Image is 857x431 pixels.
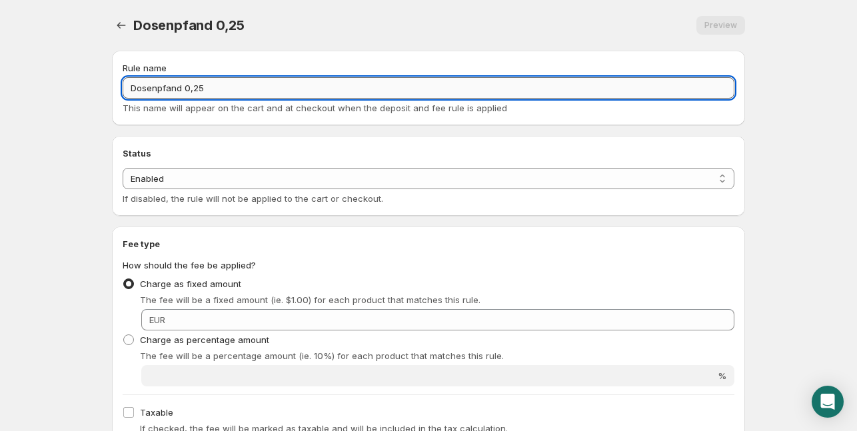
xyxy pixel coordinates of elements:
span: Dosenpfand 0,25 [133,17,245,33]
span: If disabled, the rule will not be applied to the cart or checkout. [123,193,383,204]
span: EUR [149,314,165,325]
span: The fee will be a fixed amount (ie. $1.00) for each product that matches this rule. [140,294,480,305]
span: Charge as percentage amount [140,334,269,345]
button: Settings [112,16,131,35]
span: Taxable [140,407,173,418]
span: How should the fee be applied? [123,260,256,270]
span: Rule name [123,63,167,73]
div: Open Intercom Messenger [812,386,844,418]
span: Charge as fixed amount [140,278,241,289]
span: This name will appear on the cart and at checkout when the deposit and fee rule is applied [123,103,507,113]
h2: Status [123,147,734,160]
h2: Fee type [123,237,734,250]
p: The fee will be a percentage amount (ie. 10%) for each product that matches this rule. [140,349,734,362]
span: % [718,370,726,381]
